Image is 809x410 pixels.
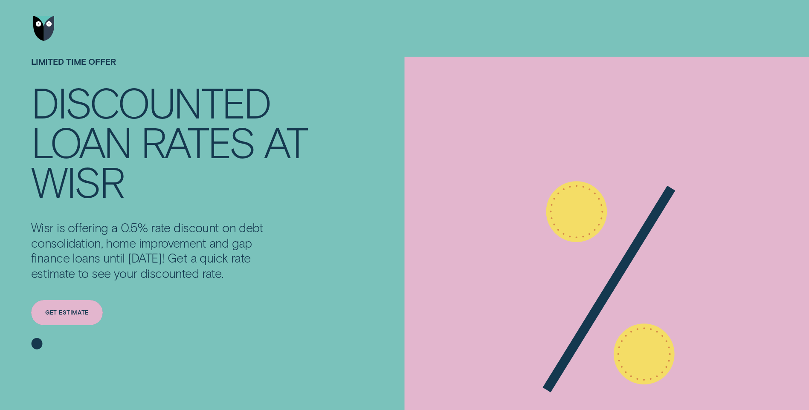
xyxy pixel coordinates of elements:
a: Get estimate [31,300,103,326]
div: Get estimate [45,310,88,315]
div: Discounted [31,82,270,122]
div: loan [31,122,131,162]
div: at [264,122,307,162]
div: rates [141,122,255,162]
p: Wisr is offering a 0.5% rate discount on debt consolidation, home improvement and gap finance loa... [31,220,276,281]
h1: LIMITED TIME OFFER [31,57,307,83]
div: Wisr [31,162,123,201]
h4: Discounted loan rates at Wisr [31,82,307,201]
img: Wisr [33,16,55,41]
